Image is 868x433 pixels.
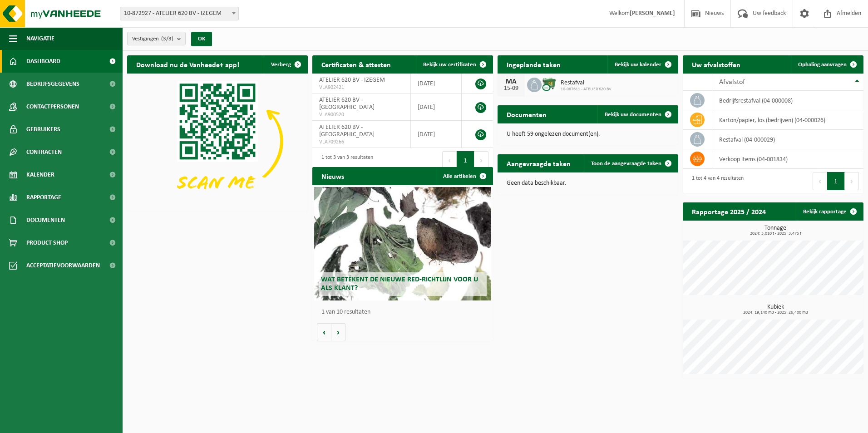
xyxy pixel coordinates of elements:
span: Rapportage [26,186,61,209]
span: Afvalstof [719,79,745,86]
a: Toon de aangevraagde taken [584,154,677,172]
span: Gebruikers [26,118,60,141]
p: Geen data beschikbaar. [507,180,669,187]
p: 1 van 10 resultaten [321,309,488,315]
span: Toon de aangevraagde taken [591,161,661,167]
button: Volgende [331,323,345,341]
button: Previous [442,151,457,169]
h3: Kubiek [687,304,863,315]
td: karton/papier, los (bedrijven) (04-000026) [712,110,863,130]
count: (3/3) [161,36,173,42]
td: bedrijfsrestafval (04-000008) [712,91,863,110]
h2: Rapportage 2025 / 2024 [683,202,775,220]
td: verkoop items (04-001834) [712,149,863,169]
span: VLA900520 [319,111,404,118]
button: Verberg [264,55,307,74]
h2: Download nu de Vanheede+ app! [127,55,248,73]
span: Bekijk uw certificaten [423,62,476,68]
span: Verberg [271,62,291,68]
button: Previous [813,172,827,190]
button: OK [191,32,212,46]
button: 1 [827,172,845,190]
span: 2024: 3,010 t - 2025: 3,475 t [687,231,863,236]
span: Bedrijfsgegevens [26,73,79,95]
h2: Uw afvalstoffen [683,55,750,73]
img: Download de VHEPlus App [127,74,308,209]
span: Vestigingen [132,32,173,46]
button: Next [845,172,859,190]
span: ATELIER 620 BV - [GEOGRAPHIC_DATA] [319,124,375,138]
h2: Ingeplande taken [498,55,570,73]
td: [DATE] [411,93,462,121]
div: 1 tot 3 van 3 resultaten [317,150,373,170]
a: Bekijk uw kalender [607,55,677,74]
span: VLA709266 [319,138,404,146]
span: Kalender [26,163,54,186]
span: Documenten [26,209,65,231]
h2: Nieuws [312,167,353,185]
span: Acceptatievoorwaarden [26,254,100,277]
h3: Tonnage [687,225,863,236]
span: Contracten [26,141,62,163]
a: Bekijk uw certificaten [416,55,492,74]
span: Dashboard [26,50,60,73]
span: Navigatie [26,27,54,50]
div: MA [502,78,520,85]
span: Bekijk uw documenten [605,112,661,118]
span: ATELIER 620 BV - IZEGEM [319,77,385,84]
a: Ophaling aanvragen [791,55,863,74]
div: 1 tot 4 van 4 resultaten [687,171,744,191]
strong: [PERSON_NAME] [630,10,675,17]
img: WB-0660-CU [542,76,557,92]
div: 15-09 [502,85,520,92]
span: Restafval [561,79,612,87]
span: 10-987611 - ATELIER 620 BV [561,87,612,92]
h2: Documenten [498,105,556,123]
button: Vestigingen(3/3) [127,32,186,45]
a: Bekijk uw documenten [597,105,677,123]
span: Ophaling aanvragen [798,62,847,68]
span: 2024: 19,140 m3 - 2025: 26,400 m3 [687,310,863,315]
span: Bekijk uw kalender [615,62,661,68]
h2: Aangevraagde taken [498,154,580,172]
a: Alle artikelen [436,167,492,185]
button: 1 [457,151,474,169]
a: Bekijk rapportage [796,202,863,221]
td: [DATE] [411,74,462,93]
span: Product Shop [26,231,68,254]
span: 10-872927 - ATELIER 620 BV - IZEGEM [120,7,238,20]
span: VLA902421 [319,84,404,91]
td: [DATE] [411,121,462,148]
span: Contactpersonen [26,95,79,118]
button: Vorige [317,323,331,341]
p: U heeft 59 ongelezen document(en). [507,131,669,138]
button: Next [474,151,488,169]
h2: Certificaten & attesten [312,55,400,73]
td: restafval (04-000029) [712,130,863,149]
span: 10-872927 - ATELIER 620 BV - IZEGEM [120,7,239,20]
a: Wat betekent de nieuwe RED-richtlijn voor u als klant? [314,187,491,300]
span: ATELIER 620 BV - [GEOGRAPHIC_DATA] [319,97,375,111]
span: Wat betekent de nieuwe RED-richtlijn voor u als klant? [321,276,478,292]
